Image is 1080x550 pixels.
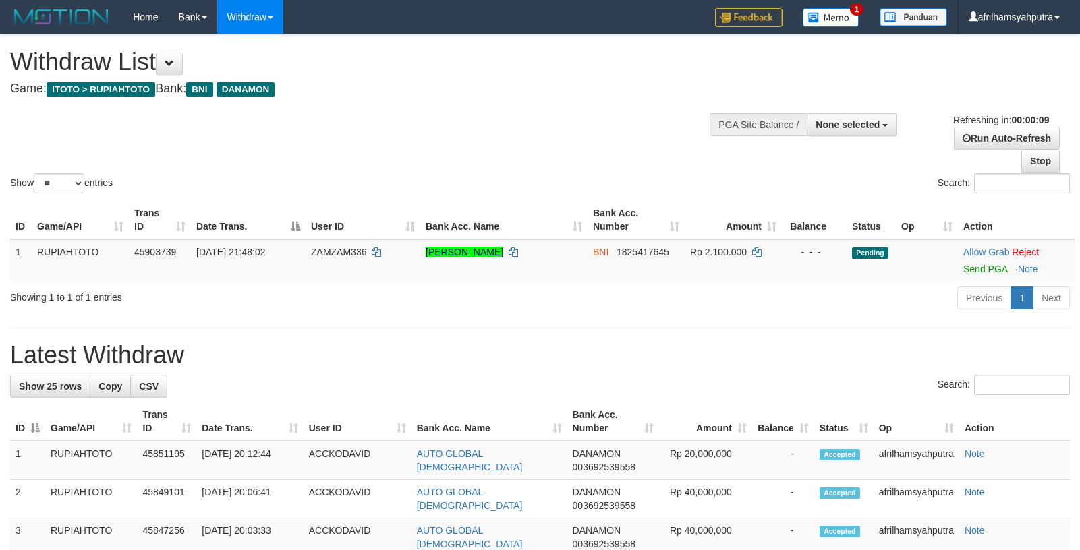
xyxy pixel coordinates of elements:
[10,375,90,398] a: Show 25 rows
[1021,150,1060,173] a: Stop
[965,487,985,497] a: Note
[573,500,635,511] span: Copy 003692539558 to clipboard
[847,201,896,239] th: Status
[47,82,155,97] span: ITOTO > RUPIAHTOTO
[186,82,212,97] span: BNI
[957,286,1011,309] a: Previous
[306,201,420,239] th: User ID: activate to sort column ascending
[196,402,303,441] th: Date Trans.: activate to sort column ascending
[19,381,82,392] span: Show 25 rows
[196,441,303,480] td: [DATE] 20:12:44
[958,239,1075,281] td: ·
[311,247,366,257] span: ZAMZAM336
[593,247,608,257] span: BNI
[816,119,880,130] span: None selected
[137,480,196,518] td: 45849101
[880,8,947,26] img: panduan.png
[752,441,814,480] td: -
[1011,286,1033,309] a: 1
[954,127,1060,150] a: Run Auto-Refresh
[10,342,1070,369] h1: Latest Withdraw
[820,449,860,460] span: Accepted
[10,7,113,27] img: MOTION_logo.png
[659,402,752,441] th: Amount: activate to sort column ascending
[304,402,411,441] th: User ID: activate to sort column ascending
[938,375,1070,395] label: Search:
[304,480,411,518] td: ACCKODAVID
[417,448,523,472] a: AUTO GLOBAL [DEMOGRAPHIC_DATA]
[417,487,523,511] a: AUTO GLOBAL [DEMOGRAPHIC_DATA]
[1018,264,1038,274] a: Note
[10,49,706,75] h1: Withdraw List
[130,375,167,398] a: CSV
[196,480,303,518] td: [DATE] 20:06:41
[90,375,131,398] a: Copy
[10,480,45,518] td: 2
[850,3,864,16] span: 1
[98,381,122,392] span: Copy
[32,239,129,281] td: RUPIAHTOTO
[573,462,635,472] span: Copy 003692539558 to clipboard
[820,526,860,537] span: Accepted
[217,82,275,97] span: DANAMON
[963,247,1012,257] span: ·
[304,441,411,480] td: ACCKODAVID
[974,173,1070,193] input: Search:
[963,264,1007,274] a: Send PGA
[34,173,84,193] select: Showentries
[782,201,847,239] th: Balance
[752,480,814,518] td: -
[685,201,782,239] th: Amount: activate to sort column ascending
[690,247,747,257] span: Rp 2.100.000
[715,8,783,27] img: Feedback.jpg
[10,173,113,193] label: Show entries
[1012,247,1039,257] a: Reject
[588,201,685,239] th: Bank Acc. Number: activate to sort column ascending
[10,239,32,281] td: 1
[803,8,859,27] img: Button%20Memo.svg
[874,441,959,480] td: afrilhamsyahputra
[1011,115,1049,125] strong: 00:00:09
[752,402,814,441] th: Balance: activate to sort column ascending
[1033,286,1070,309] a: Next
[417,525,523,549] a: AUTO GLOBAL [DEMOGRAPHIC_DATA]
[852,247,888,259] span: Pending
[573,487,621,497] span: DANAMON
[191,201,306,239] th: Date Trans.: activate to sort column descending
[963,247,1009,257] a: Allow Grab
[820,487,860,499] span: Accepted
[567,402,659,441] th: Bank Acc. Number: activate to sort column ascending
[32,201,129,239] th: Game/API: activate to sort column ascending
[10,82,706,96] h4: Game: Bank:
[965,448,985,459] a: Note
[807,113,897,136] button: None selected
[659,441,752,480] td: Rp 20,000,000
[958,201,1075,239] th: Action
[10,402,45,441] th: ID: activate to sort column descending
[137,402,196,441] th: Trans ID: activate to sort column ascending
[411,402,567,441] th: Bank Acc. Name: activate to sort column ascending
[139,381,159,392] span: CSV
[965,525,985,536] a: Note
[573,525,621,536] span: DANAMON
[617,247,669,257] span: Copy 1825417645 to clipboard
[874,480,959,518] td: afrilhamsyahputra
[938,173,1070,193] label: Search:
[134,247,176,257] span: 45903739
[137,441,196,480] td: 45851195
[129,201,191,239] th: Trans ID: activate to sort column ascending
[710,113,807,136] div: PGA Site Balance /
[420,201,588,239] th: Bank Acc. Name: activate to sort column ascending
[10,441,45,480] td: 1
[874,402,959,441] th: Op: activate to sort column ascending
[896,201,958,239] th: Op: activate to sort column ascending
[814,402,874,441] th: Status: activate to sort column ascending
[573,539,635,549] span: Copy 003692539558 to clipboard
[959,402,1070,441] th: Action
[45,480,137,518] td: RUPIAHTOTO
[787,245,841,259] div: - - -
[10,285,440,304] div: Showing 1 to 1 of 1 entries
[10,201,32,239] th: ID
[196,247,265,257] span: [DATE] 21:48:02
[426,247,503,257] a: [PERSON_NAME]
